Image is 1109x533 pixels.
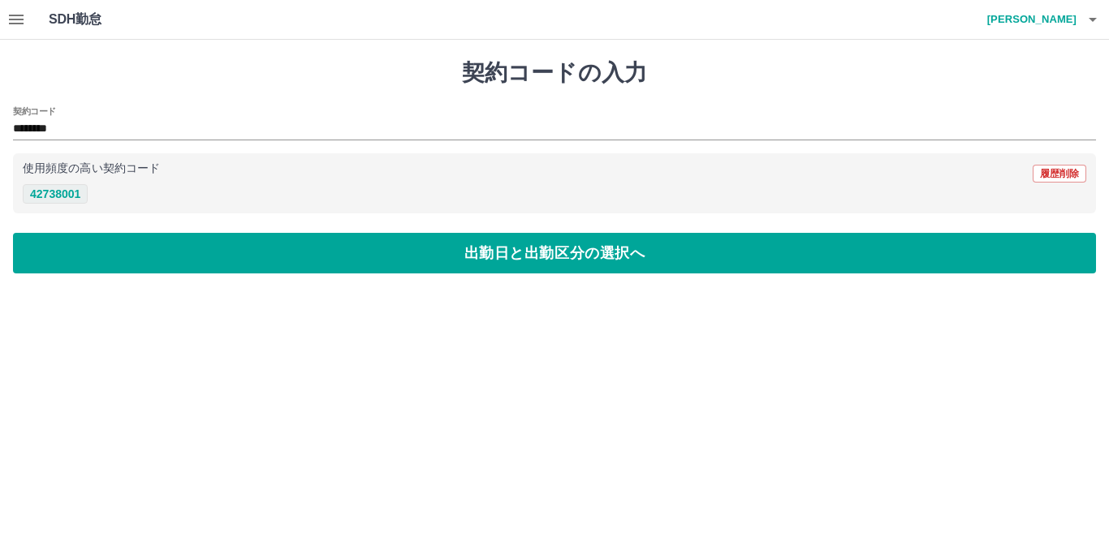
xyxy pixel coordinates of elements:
button: 42738001 [23,184,88,204]
h1: 契約コードの入力 [13,59,1096,87]
button: 履歴削除 [1033,165,1086,183]
button: 出勤日と出勤区分の選択へ [13,233,1096,273]
p: 使用頻度の高い契約コード [23,163,160,174]
h2: 契約コード [13,105,56,118]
